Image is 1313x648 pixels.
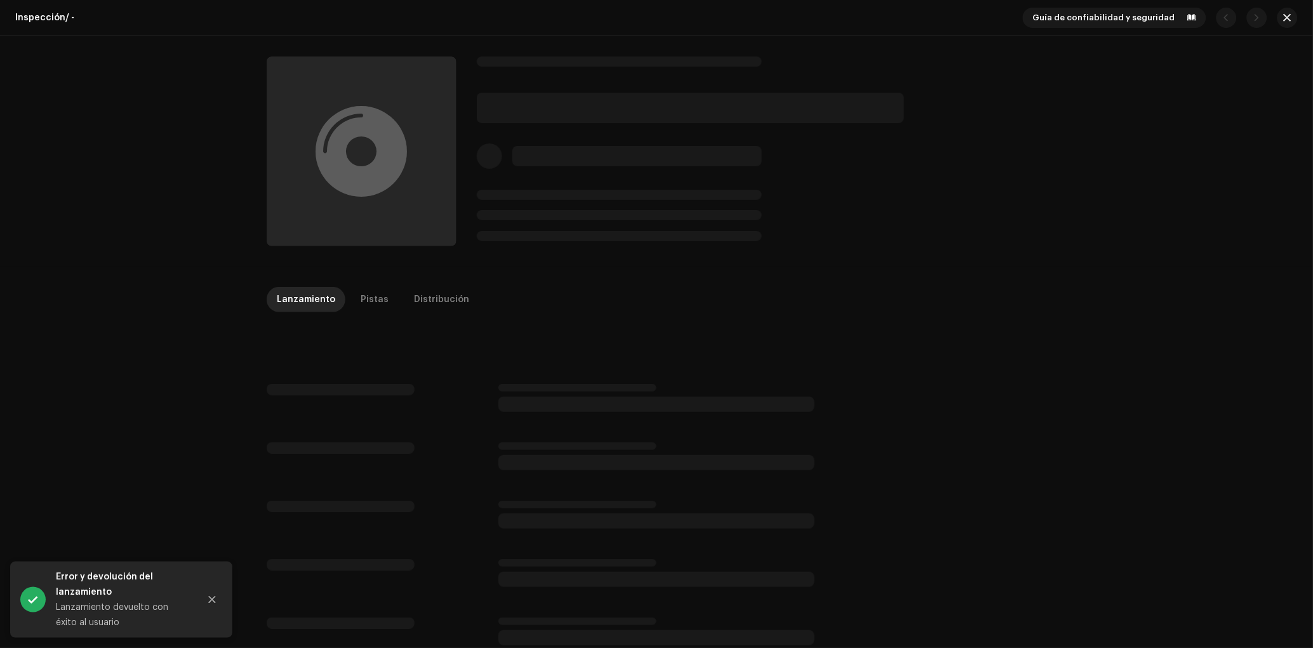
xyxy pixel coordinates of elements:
div: Lanzamiento devuelto con éxito al usuario [56,600,189,630]
div: Lanzamiento [277,287,335,312]
button: Close [199,587,225,612]
div: Error y devolución del lanzamiento [56,569,189,600]
div: Distribución [414,287,469,312]
div: Pistas [361,287,389,312]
